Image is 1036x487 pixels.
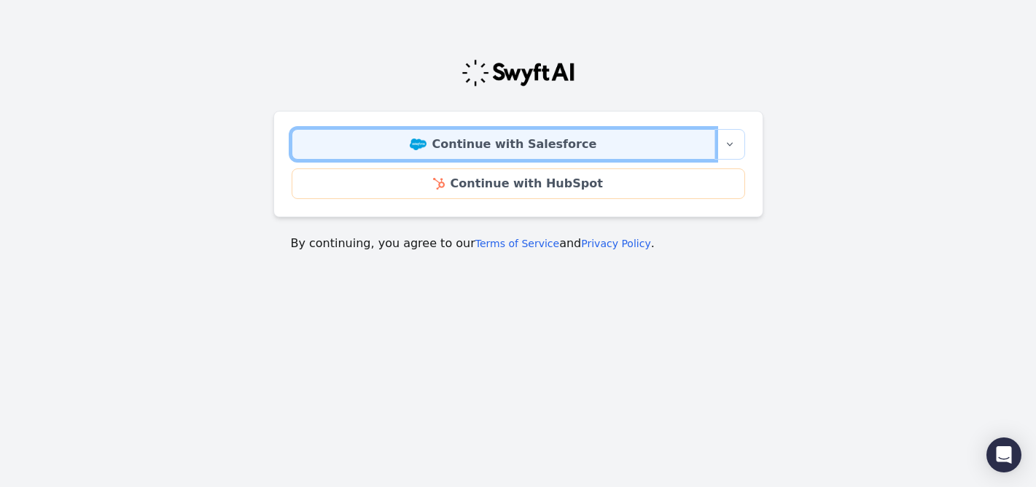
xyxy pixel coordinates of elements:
[291,235,746,252] p: By continuing, you agree to our and .
[986,437,1021,472] div: Open Intercom Messenger
[581,238,650,249] a: Privacy Policy
[292,129,715,160] a: Continue with Salesforce
[461,58,576,87] img: Swyft Logo
[410,139,427,150] img: Salesforce
[475,238,559,249] a: Terms of Service
[292,168,745,199] a: Continue with HubSpot
[433,178,444,190] img: HubSpot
